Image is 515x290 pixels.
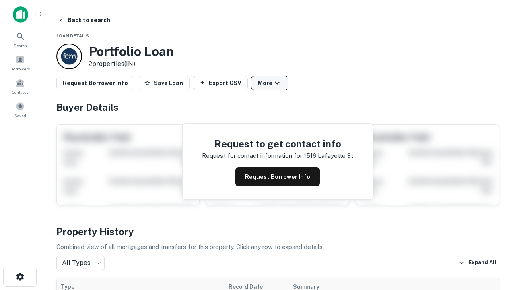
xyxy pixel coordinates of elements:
button: Request Borrower Info [235,167,320,186]
h4: Property History [56,224,499,239]
p: 2 properties (IN) [89,59,174,69]
button: Expand All [457,257,499,269]
img: capitalize-icon.png [13,6,28,23]
h4: Buyer Details [56,100,499,114]
span: Saved [14,112,26,119]
a: Borrowers [2,52,38,74]
h4: Request to get contact info [202,137,353,151]
button: Export CSV [193,76,248,90]
a: Saved [2,99,38,120]
button: Request Borrower Info [56,76,134,90]
span: Borrowers [10,66,30,72]
button: Save Loan [138,76,190,90]
iframe: Chat Widget [475,226,515,264]
span: Loan Details [56,33,89,38]
button: Back to search [55,13,113,27]
a: Search [2,29,38,50]
button: More [251,76,288,90]
span: Contacts [12,89,28,95]
a: Contacts [2,75,38,97]
div: All Types [56,255,105,271]
p: Combined view of all mortgages and transfers for this property. Click any row to expand details. [56,242,499,252]
span: Search [14,42,27,49]
p: Request for contact information for [202,151,302,161]
p: 1516 lafayette st [304,151,353,161]
h3: Portfolio Loan [89,44,174,59]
